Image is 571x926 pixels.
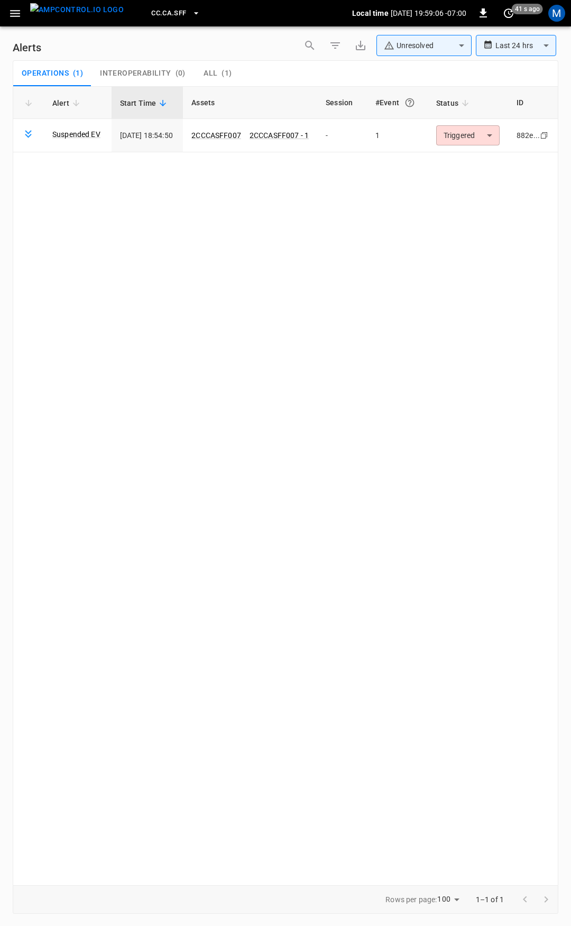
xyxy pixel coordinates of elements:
[176,69,186,78] span: ( 0 )
[495,35,556,56] div: Last 24 hrs
[222,69,232,78] span: ( 1 )
[436,125,500,145] div: Triggered
[512,4,543,14] span: 41 s ago
[52,129,100,140] a: Suspended EV
[500,5,517,22] button: set refresh interval
[317,87,367,119] th: Session
[183,87,317,119] th: Assets
[250,131,309,140] a: 2CCCASFF007 - 1
[204,69,217,78] span: All
[73,69,83,78] span: ( 1 )
[317,119,367,152] td: -
[147,3,204,24] button: CC.CA.SFF
[22,69,69,78] span: Operations
[385,894,437,905] p: Rows per page:
[151,7,186,20] span: CC.CA.SFF
[391,8,466,19] p: [DATE] 19:59:06 -07:00
[539,130,550,141] div: copy
[13,39,41,56] h6: Alerts
[120,97,170,109] span: Start Time
[352,8,389,19] p: Local time
[436,97,472,109] span: Status
[508,87,558,119] th: ID
[384,40,455,51] div: Unresolved
[52,97,83,109] span: Alert
[191,131,241,140] a: 2CCCASFF007
[112,119,183,152] td: [DATE] 18:54:50
[548,5,565,22] div: profile-icon
[476,894,504,905] p: 1–1 of 1
[367,119,428,152] td: 1
[437,892,463,907] div: 100
[517,130,540,141] div: 882e...
[100,69,171,78] span: Interoperability
[375,93,419,112] div: #Event
[400,93,419,112] button: An event is a single occurrence of an issue. An alert groups related events for the same asset, m...
[30,3,124,16] img: ampcontrol.io logo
